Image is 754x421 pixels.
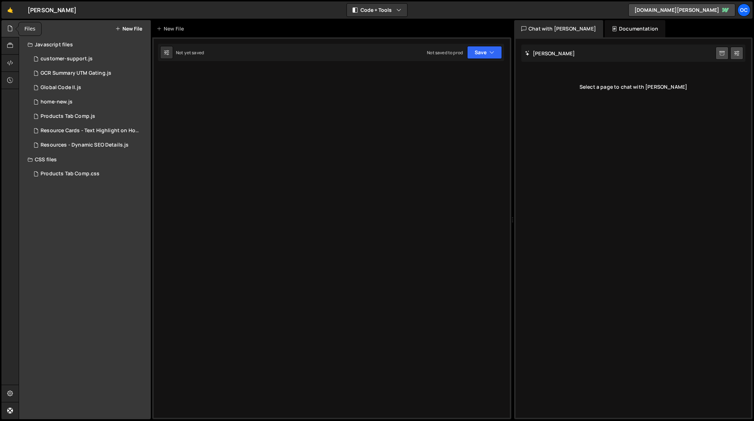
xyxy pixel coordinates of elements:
button: Save [467,46,502,59]
div: Select a page to chat with [PERSON_NAME] [521,73,745,101]
a: [DOMAIN_NAME][PERSON_NAME] [628,4,735,17]
button: New File [115,26,142,32]
a: 🤙 [1,1,19,19]
div: Not saved to prod [427,50,463,56]
div: Products Tab Comp.js [41,113,95,120]
button: Code + Tools [347,4,407,17]
div: 230/40264.js [28,80,151,95]
div: Chat with [PERSON_NAME] [514,20,603,37]
div: 230/26763.js [28,66,151,80]
div: Documentation [605,20,665,37]
div: Files [19,22,41,36]
div: Not yet saved [176,50,204,56]
div: 230/617.js [28,95,151,109]
div: 230/26992.css [28,167,151,181]
div: Resources - Dynamic SEO Details.js [41,142,129,148]
div: 230/11780.js [28,138,151,152]
div: customer-support.js [41,56,93,62]
div: [PERSON_NAME] [28,6,76,14]
h2: [PERSON_NAME] [525,50,575,57]
div: 230/26986.js [28,109,151,124]
div: GCR Summary UTM Gating.js [41,70,111,77]
div: Javascript files [19,37,151,52]
div: Global Code II.js [41,84,81,91]
div: CSS files [19,152,151,167]
div: 230/11690.js [28,124,153,138]
div: Resource Cards - Text Highlight on Hover.js [41,128,140,134]
a: OC [737,4,750,17]
div: home-new.js [41,99,73,105]
div: Products Tab Comp.css [41,171,99,177]
div: New File [157,25,187,32]
div: 230/640.js [28,52,151,66]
